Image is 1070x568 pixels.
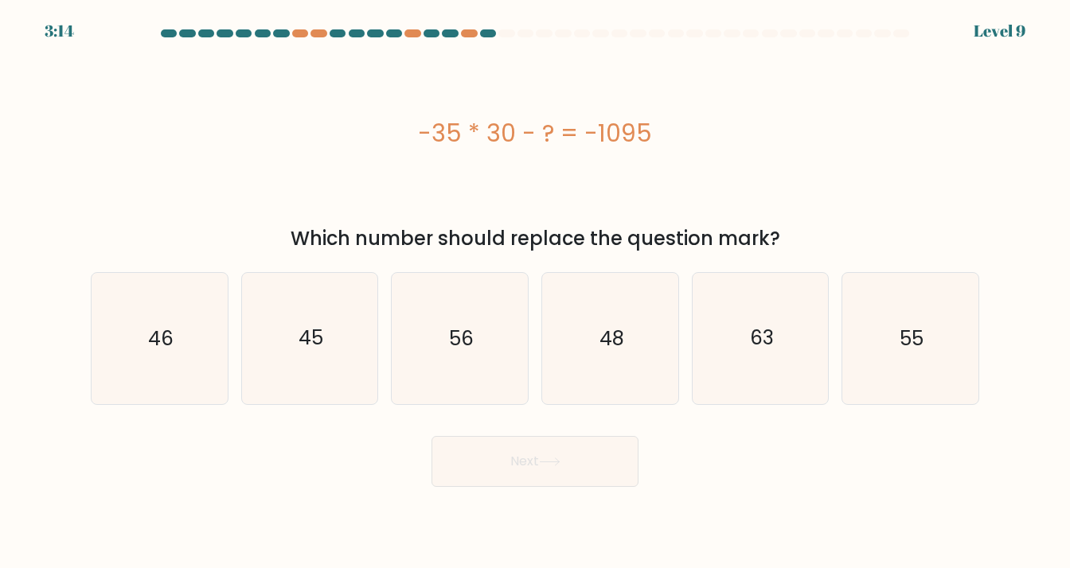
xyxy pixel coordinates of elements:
button: Next [432,436,638,487]
text: 46 [148,325,174,352]
text: 55 [900,325,924,352]
text: 63 [750,325,774,352]
text: 45 [299,325,323,352]
div: Which number should replace the question mark? [100,224,970,253]
text: 56 [449,325,474,352]
text: 48 [599,325,623,352]
div: Level 9 [974,19,1025,43]
div: -35 * 30 - ? = -1095 [91,115,979,151]
div: 3:14 [45,19,74,43]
